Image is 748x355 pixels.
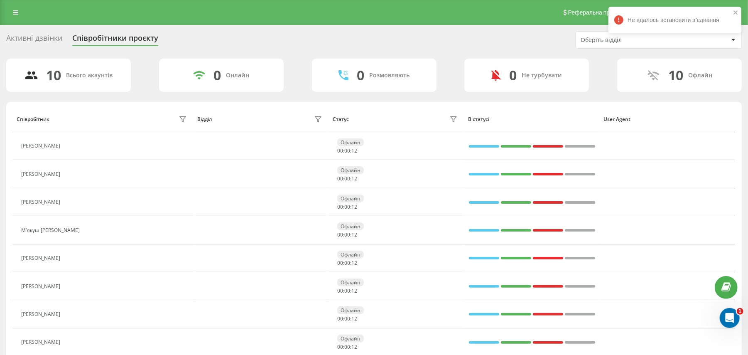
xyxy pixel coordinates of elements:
[337,166,364,174] div: Офлайн
[608,7,741,33] div: Не вдалось встановити зʼєднання
[351,343,357,350] span: 12
[689,72,713,79] div: Офлайн
[337,279,364,286] div: Офлайн
[737,308,743,315] span: 1
[344,231,350,238] span: 00
[337,343,343,350] span: 00
[21,284,62,289] div: [PERSON_NAME]
[226,72,249,79] div: Онлайн
[351,315,357,322] span: 12
[351,175,357,182] span: 12
[337,344,357,350] div: : :
[344,259,350,266] span: 00
[197,116,212,122] div: Відділ
[468,116,596,122] div: В статусі
[344,287,350,294] span: 00
[568,9,629,16] span: Реферальна програма
[351,147,357,154] span: 12
[337,231,343,238] span: 00
[21,199,62,205] div: [PERSON_NAME]
[337,259,343,266] span: 00
[720,308,740,328] iframe: Intercom live chat
[337,315,343,322] span: 00
[344,343,350,350] span: 00
[733,9,739,17] button: close
[72,34,158,47] div: Співробітники проєкту
[351,287,357,294] span: 12
[337,260,357,266] div: : :
[213,67,221,83] div: 0
[337,204,357,210] div: : :
[21,255,62,261] div: [PERSON_NAME]
[337,175,343,182] span: 00
[337,335,364,343] div: Офлайн
[21,171,62,177] div: [PERSON_NAME]
[337,203,343,210] span: 00
[603,116,731,122] div: User Agent
[47,67,61,83] div: 10
[66,72,113,79] div: Всього акаунтів
[344,203,350,210] span: 00
[337,232,357,238] div: : :
[351,231,357,238] span: 12
[17,116,49,122] div: Співробітник
[344,147,350,154] span: 00
[337,138,364,146] div: Офлайн
[21,339,62,345] div: [PERSON_NAME]
[337,306,364,314] div: Офлайн
[6,34,62,47] div: Активні дзвінки
[337,287,343,294] span: 00
[581,37,680,44] div: Оберіть відділ
[337,288,357,294] div: : :
[21,143,62,149] div: [PERSON_NAME]
[351,203,357,210] span: 12
[21,227,82,233] div: М'якуш [PERSON_NAME]
[337,195,364,202] div: Офлайн
[509,67,517,83] div: 0
[337,251,364,259] div: Офлайн
[337,316,357,322] div: : :
[369,72,410,79] div: Розмовляють
[337,176,357,182] div: : :
[344,315,350,322] span: 00
[669,67,684,83] div: 10
[337,222,364,230] div: Офлайн
[351,259,357,266] span: 12
[344,175,350,182] span: 00
[337,148,357,154] div: : :
[357,67,364,83] div: 0
[21,311,62,317] div: [PERSON_NAME]
[337,147,343,154] span: 00
[522,72,562,79] div: Не турбувати
[333,116,349,122] div: Статус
